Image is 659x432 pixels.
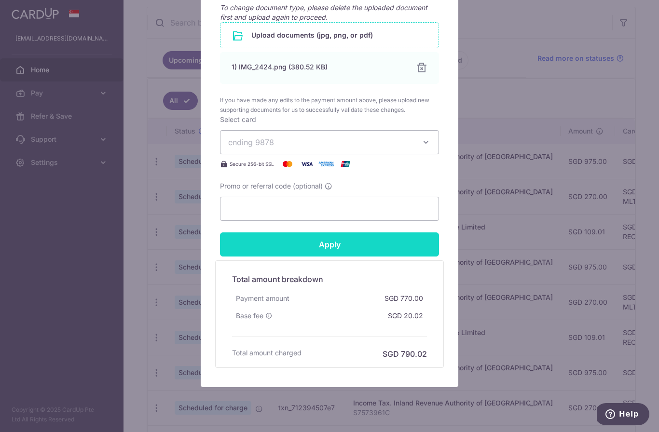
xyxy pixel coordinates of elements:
[383,348,427,360] h6: SGD 790.02
[220,3,427,21] span: To change document type, please delete the uploaded document first and upload again to proceed.
[232,348,302,358] h6: Total amount charged
[232,290,293,307] div: Payment amount
[230,160,274,168] span: Secure 256-bit SSL
[220,232,439,256] input: Apply
[220,95,439,115] span: If you have made any edits to the payment amount above, please upload new supporting documents fo...
[297,158,316,170] img: Visa
[381,290,427,307] div: SGD 770.00
[336,158,355,170] img: UnionPay
[228,137,274,147] span: ending 9878
[316,158,336,170] img: American Express
[236,311,263,321] span: Base fee
[232,62,404,72] div: 1) IMG_2424.png (380.52 KB)
[220,115,256,124] label: Select card
[220,181,323,191] span: Promo or referral code (optional)
[597,403,649,427] iframe: Opens a widget where you can find more information
[278,158,297,170] img: Mastercard
[220,22,439,48] div: Upload documents (jpg, png, or pdf)
[220,130,439,154] button: ending 9878
[232,273,427,285] h5: Total amount breakdown
[384,307,427,324] div: SGD 20.02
